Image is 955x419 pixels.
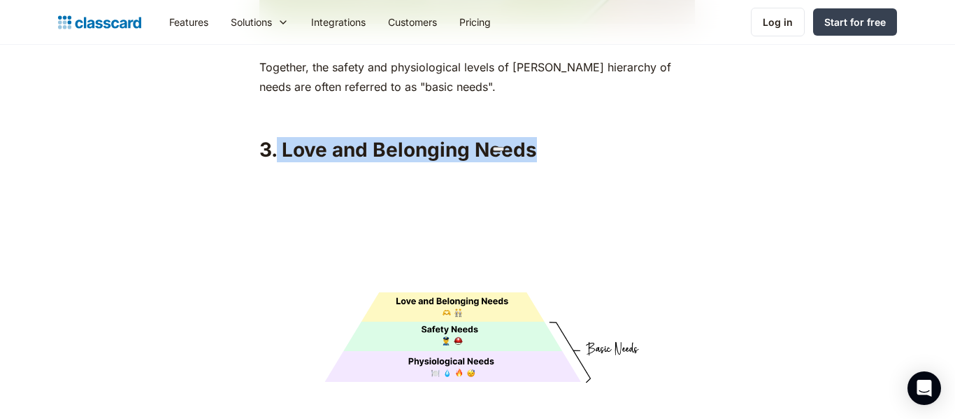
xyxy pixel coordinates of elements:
[763,15,793,29] div: Log in
[259,169,695,388] img: Maslow's Hierarchy: Love & Belonging Needs
[220,6,300,38] div: Solutions
[259,57,695,97] p: Together, the safety and physiological levels of [PERSON_NAME] hierarchy of needs are often refer...
[377,6,448,38] a: Customers
[907,371,941,405] div: Open Intercom Messenger
[259,137,695,162] h2: 3. Love and Belonging Needs
[824,15,886,29] div: Start for free
[259,104,695,123] p: ‍
[58,13,141,32] a: home
[813,8,897,36] a: Start for free
[751,8,805,36] a: Log in
[448,6,502,38] a: Pricing
[259,394,695,413] p: ‍
[231,15,272,29] div: Solutions
[158,6,220,38] a: Features
[300,6,377,38] a: Integrations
